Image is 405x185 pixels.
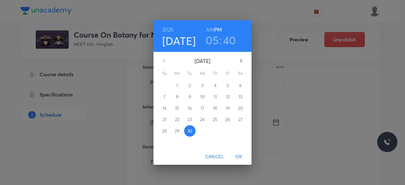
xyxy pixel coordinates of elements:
h3: : [219,34,222,47]
span: Cancel [205,153,224,161]
button: Cancel [203,151,226,163]
button: 40 [223,34,236,47]
span: Mo [171,70,183,77]
button: AM [206,25,214,34]
span: Su [159,70,170,77]
button: PM [214,25,222,34]
p: 30 [187,128,192,134]
span: Sa [235,70,246,77]
span: Tu [184,70,196,77]
p: [DATE] [171,57,234,65]
span: OK [231,153,246,161]
button: 30 [184,125,196,137]
span: Fr [222,70,234,77]
button: 2025 [162,25,174,34]
button: [DATE] [162,34,196,47]
button: 05 [206,34,219,47]
button: OK [229,151,249,163]
span: Th [209,70,221,77]
span: We [197,70,208,77]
